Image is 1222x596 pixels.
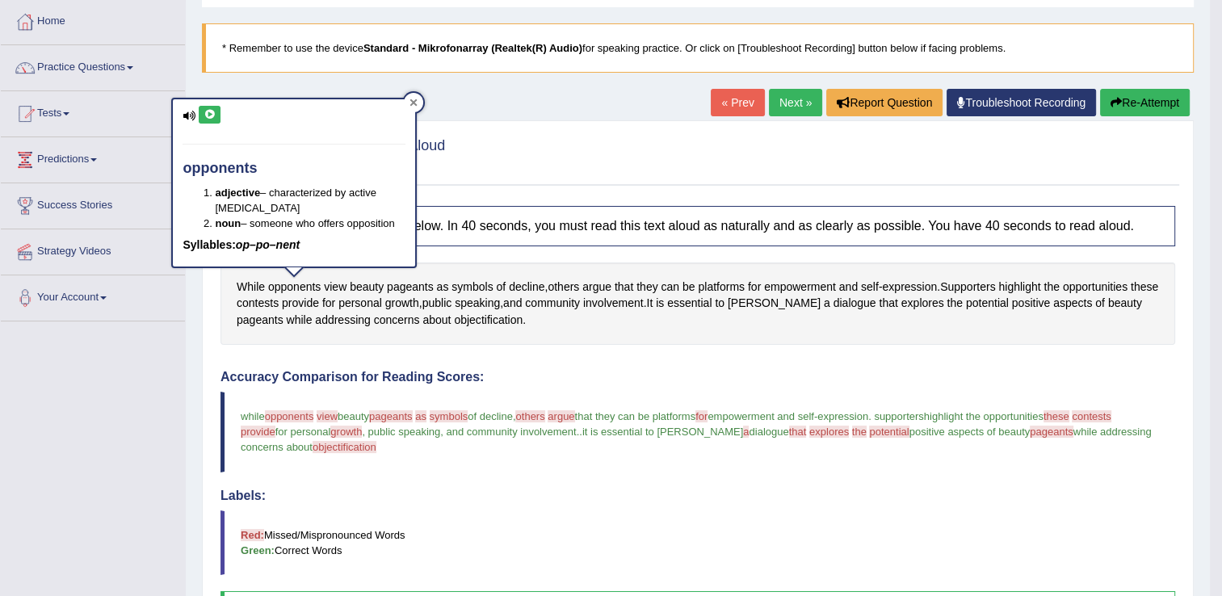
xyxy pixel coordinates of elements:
[947,89,1096,116] a: Troubleshoot Recording
[1044,410,1069,422] span: these
[350,279,384,296] span: Click to see word definition
[437,279,449,296] span: Click to see word definition
[220,262,1175,345] div: , - . , , . .
[575,410,696,422] span: that they can be platforms
[215,216,405,231] li: – someone who offers opposition
[315,312,371,329] span: Click to see word definition
[183,161,405,177] h4: opponents
[454,312,523,329] span: Click to see word definition
[515,410,544,422] span: others
[1100,89,1190,116] button: Re-Attempt
[1063,279,1128,296] span: Click to see word definition
[667,295,712,312] span: Click to see word definition
[374,312,420,329] span: Click to see word definition
[525,295,580,312] span: Click to see word definition
[496,279,506,296] span: Click to see word definition
[764,279,836,296] span: Click to see word definition
[338,295,382,312] span: Click to see word definition
[582,279,611,296] span: Click to see word definition
[330,426,362,438] span: growth
[789,426,807,438] span: that
[749,426,788,438] span: dialogue
[275,426,331,438] span: for personal
[711,89,764,116] a: « Prev
[422,312,451,329] span: Click to see word definition
[241,529,264,541] b: Red:
[882,279,937,296] span: Click to see word definition
[839,279,858,296] span: Click to see word definition
[268,279,321,296] span: Click to see word definition
[220,206,1175,246] h4: Look at the text below. In 40 seconds, you must read this text aloud as naturally and as clearly ...
[215,217,241,229] b: noun
[220,489,1175,503] h4: Labels:
[237,312,283,329] span: Click to see word definition
[966,295,1009,312] span: Click to see word definition
[909,426,1031,438] span: positive aspects of beauty
[861,279,879,296] span: Click to see word definition
[583,295,644,312] span: Click to see word definition
[748,279,761,296] span: Click to see word definition
[1030,426,1073,438] span: pageants
[769,89,822,116] a: Next »
[646,295,653,312] span: Click to see word definition
[548,410,574,422] span: argue
[1108,295,1142,312] span: Click to see word definition
[715,295,724,312] span: Click to see word definition
[1,137,185,178] a: Predictions
[940,279,995,296] span: Click to see word definition
[220,370,1175,384] h4: Accuracy Comparison for Reading Scores:
[1072,410,1111,422] span: contests
[579,426,582,438] span: .
[728,295,821,312] span: Click to see word definition
[455,295,500,312] span: Click to see word definition
[503,295,522,312] span: Click to see word definition
[317,410,338,422] span: view
[385,295,419,312] span: Click to see word definition
[362,426,440,438] span: , public speaking
[924,410,1044,422] span: highlight the opportunities
[826,89,943,116] button: Report Question
[852,426,867,438] span: the
[868,410,871,422] span: .
[708,410,868,422] span: empowerment and self-expression
[215,185,405,216] li: – characterized by active [MEDICAL_DATA]
[901,295,944,312] span: Click to see word definition
[1,45,185,86] a: Practice Questions
[509,279,544,296] span: Click to see word definition
[287,312,313,329] span: Click to see word definition
[1,91,185,132] a: Tests
[241,410,265,422] span: while
[451,279,493,296] span: Click to see word definition
[236,238,300,251] em: op–po–nent
[237,279,265,296] span: Click to see word definition
[265,410,314,422] span: opponents
[615,279,633,296] span: Click to see word definition
[834,295,876,312] span: Click to see word definition
[809,426,849,438] span: explores
[1012,295,1050,312] span: Click to see word definition
[183,239,405,251] h5: Syllables:
[241,544,275,556] b: Green:
[577,426,580,438] span: .
[1053,295,1092,312] span: Click to see word definition
[220,510,1175,575] blockquote: Missed/Mispronounced Words Correct Words
[430,410,468,422] span: symbols
[661,279,679,296] span: Click to see word definition
[874,410,923,422] span: supporters
[698,279,745,296] span: Click to see word definition
[415,410,426,422] span: as
[682,279,695,296] span: Click to see word definition
[1095,295,1105,312] span: Click to see word definition
[282,295,319,312] span: Click to see word definition
[237,295,279,312] span: Click to see word definition
[869,426,909,438] span: potential
[1,229,185,270] a: Strategy Videos
[1,275,185,316] a: Your Account
[582,426,743,438] span: it is essential to [PERSON_NAME]
[387,279,434,296] span: Click to see word definition
[363,42,582,54] b: Standard - Mikrofonarray (Realtek(R) Audio)
[338,410,369,422] span: beauty
[636,279,657,296] span: Click to see word definition
[215,187,260,199] b: adjective
[998,279,1040,296] span: Click to see word definition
